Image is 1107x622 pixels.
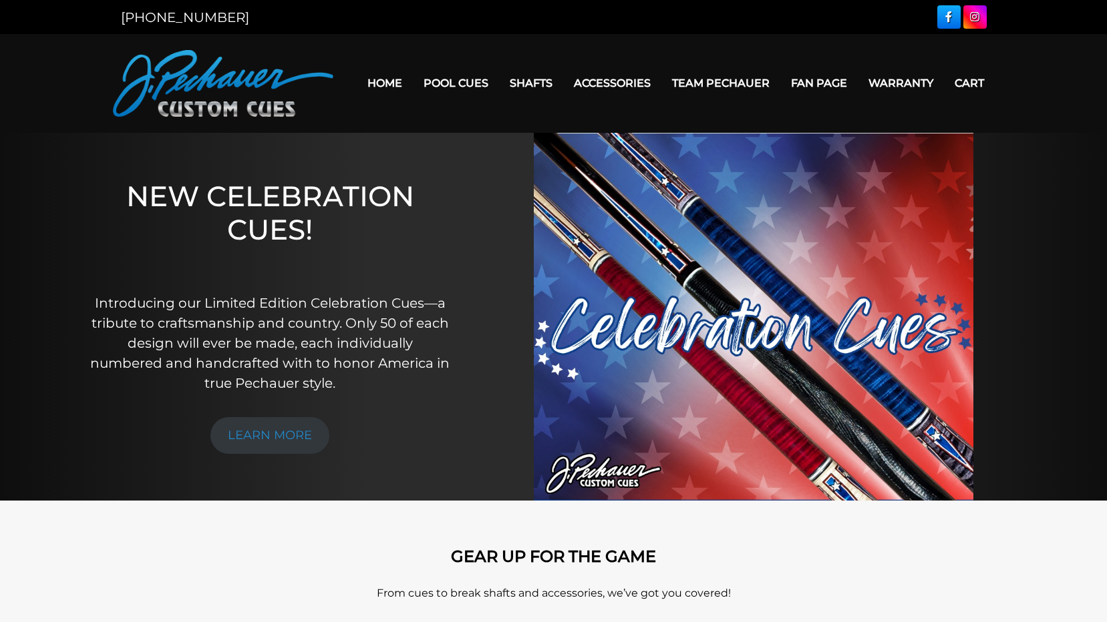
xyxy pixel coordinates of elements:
[90,293,450,393] p: Introducing our Limited Edition Celebration Cues—a tribute to craftsmanship and country. Only 50 ...
[944,66,995,100] a: Cart
[113,50,333,117] img: Pechauer Custom Cues
[90,180,450,275] h1: NEW CELEBRATION CUES!
[413,66,499,100] a: Pool Cues
[451,547,656,566] strong: GEAR UP FOR THE GAME
[780,66,858,100] a: Fan Page
[121,9,249,25] a: [PHONE_NUMBER]
[858,66,944,100] a: Warranty
[563,66,661,100] a: Accessories
[173,585,935,601] p: From cues to break shafts and accessories, we’ve got you covered!
[499,66,563,100] a: Shafts
[210,417,329,454] a: LEARN MORE
[357,66,413,100] a: Home
[661,66,780,100] a: Team Pechauer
